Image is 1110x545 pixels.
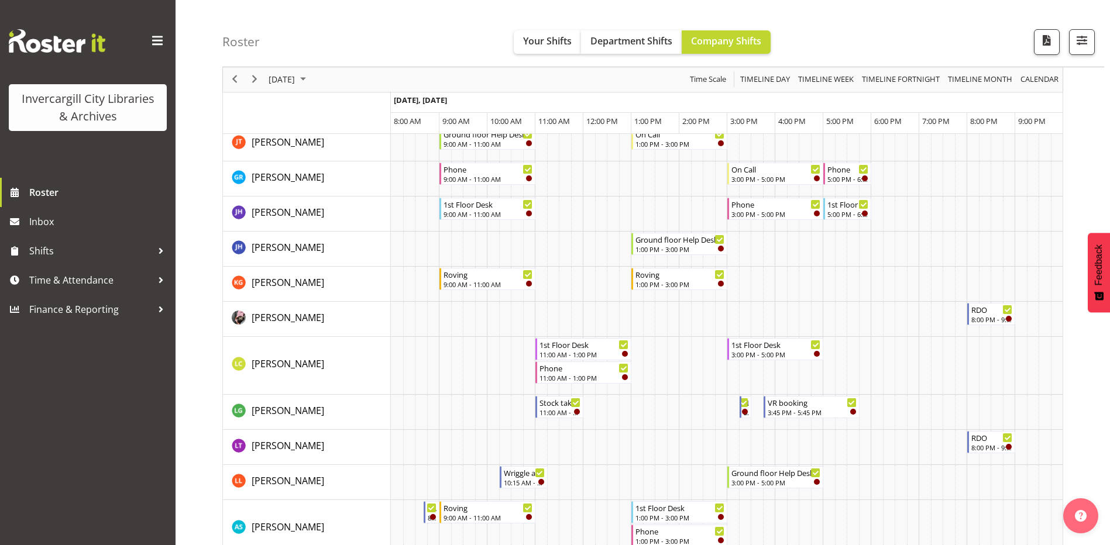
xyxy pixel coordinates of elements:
td: Katie Greene resource [223,267,391,302]
button: Previous [227,73,243,87]
span: Timeline Fortnight [861,73,941,87]
span: 4:00 PM [778,116,806,126]
span: 9:00 PM [1018,116,1046,126]
div: Phone [827,163,868,175]
div: 9:00 AM - 11:00 AM [444,280,532,289]
span: Timeline Week [797,73,855,87]
div: Ground floor Help Desk [731,467,820,478]
div: Ground floor Help Desk [635,233,724,245]
div: Glen Tomlinson"s event - On Call Begin From Monday, September 22, 2025 at 1:00:00 PM GMT+12:00 En... [631,127,727,150]
span: 5:00 PM [826,116,854,126]
td: Glen Tomlinson resource [223,126,391,161]
div: Jill Harpur"s event - Phone Begin From Monday, September 22, 2025 at 3:00:00 PM GMT+12:00 Ends At... [727,198,823,220]
span: 3:00 PM [730,116,758,126]
a: [PERSON_NAME] [252,439,324,453]
span: Feedback [1094,244,1104,285]
div: RDO [971,303,1012,315]
td: Lisa Griffiths resource [223,395,391,430]
div: Jillian Hunter"s event - Ground floor Help Desk Begin From Monday, September 22, 2025 at 1:00:00 ... [631,233,727,255]
div: 1st Floor Desk [539,339,628,350]
div: Katie Greene"s event - Roving Begin From Monday, September 22, 2025 at 1:00:00 PM GMT+12:00 Ends ... [631,268,727,290]
div: 3:45 PM - 5:45 PM [768,408,857,417]
div: Jill Harpur"s event - 1st Floor Desk Begin From Monday, September 22, 2025 at 5:00:00 PM GMT+12:0... [823,198,871,220]
span: 2:00 PM [682,116,710,126]
span: 11:00 AM [538,116,570,126]
div: Glen Tomlinson"s event - Ground floor Help Desk Begin From Monday, September 22, 2025 at 9:00:00 ... [439,127,535,150]
img: help-xxl-2.png [1075,510,1087,522]
div: Linda Cooper"s event - 1st Floor Desk Begin From Monday, September 22, 2025 at 3:00:00 PM GMT+12:... [727,338,823,360]
button: Company Shifts [682,30,771,54]
span: 8:00 AM [394,116,421,126]
div: 1:00 PM - 3:00 PM [635,244,724,254]
div: 1:00 PM - 3:00 PM [635,139,724,149]
a: [PERSON_NAME] [252,170,324,184]
div: 9:00 AM - 11:00 AM [444,513,532,522]
div: Lisa Griffiths"s event - VR booking Begin From Monday, September 22, 2025 at 3:45:00 PM GMT+12:00... [764,396,860,418]
span: [PERSON_NAME] [252,474,324,487]
div: 9:00 AM - 11:00 AM [444,174,532,184]
div: Lyndsay Tautari"s event - RDO Begin From Monday, September 22, 2025 at 8:00:00 PM GMT+12:00 Ends ... [967,431,1015,453]
div: Katie Greene"s event - Roving Begin From Monday, September 22, 2025 at 9:00:00 AM GMT+12:00 Ends ... [439,268,535,290]
div: Linda Cooper"s event - Phone Begin From Monday, September 22, 2025 at 11:00:00 AM GMT+12:00 Ends ... [535,361,631,384]
div: previous period [225,67,245,92]
td: Linda Cooper resource [223,337,391,395]
div: Phone [539,362,628,374]
button: Month [1019,73,1061,87]
div: Lisa Griffiths"s event - Stock taking Begin From Monday, September 22, 2025 at 11:00:00 AM GMT+12... [535,396,583,418]
div: Grace Roscoe-Squires"s event - Phone Begin From Monday, September 22, 2025 at 9:00:00 AM GMT+12:0... [439,163,535,185]
div: Wriggle and Rhyme [504,467,545,478]
div: 11:00 AM - 12:00 PM [539,408,580,417]
td: Lyndsay Tautari resource [223,430,391,465]
a: [PERSON_NAME] [252,520,324,534]
button: September 2025 [267,73,311,87]
a: [PERSON_NAME] [252,205,324,219]
span: [PERSON_NAME] [252,241,324,254]
span: Company Shifts [691,35,761,47]
div: 9:00 AM - 11:00 AM [444,209,532,219]
span: Timeline Day [739,73,791,87]
div: Mandy Stenton"s event - Newspapers Begin From Monday, September 22, 2025 at 8:40:00 AM GMT+12:00 ... [424,501,439,523]
div: Grace Roscoe-Squires"s event - Phone Begin From Monday, September 22, 2025 at 5:00:00 PM GMT+12:0... [823,163,871,185]
h4: Roster [222,35,260,49]
button: Timeline Month [946,73,1015,87]
span: [PERSON_NAME] [252,276,324,289]
span: Roster [29,184,170,201]
div: Phone [444,163,532,175]
div: 3:00 PM - 5:00 PM [731,209,820,219]
button: Your Shifts [514,30,581,54]
span: Timeline Month [947,73,1013,87]
button: Fortnight [860,73,942,87]
div: 10:15 AM - 11:15 AM [504,478,545,487]
span: calendar [1019,73,1060,87]
button: Next [247,73,263,87]
span: Shifts [29,242,152,260]
div: Mandy Stenton"s event - Roving Begin From Monday, September 22, 2025 at 9:00:00 AM GMT+12:00 Ends... [439,501,535,523]
div: 1:00 PM - 3:00 PM [635,280,724,289]
div: 3:00 PM - 5:00 PM [731,478,820,487]
span: Finance & Reporting [29,301,152,318]
div: September 22, 2025 [264,67,313,92]
div: 8:00 PM - 9:00 PM [971,315,1012,324]
div: 1st Floor Desk [827,198,868,210]
div: 3:00 PM - 5:00 PM [731,174,820,184]
button: Feedback - Show survey [1088,233,1110,312]
div: 5:00 PM - 6:00 PM [827,209,868,219]
img: Rosterit website logo [9,29,105,53]
span: 9:00 AM [442,116,470,126]
span: Inbox [29,213,170,230]
span: [PERSON_NAME] [252,171,324,184]
button: Download a PDF of the roster for the current day [1034,29,1060,55]
div: Invercargill City Libraries & Archives [20,90,155,125]
span: [DATE], [DATE] [394,95,447,105]
a: [PERSON_NAME] [252,357,324,371]
div: Phone [731,198,820,210]
span: Time Scale [689,73,727,87]
span: 7:00 PM [922,116,950,126]
span: 12:00 PM [586,116,618,126]
div: Lynette Lockett"s event - Ground floor Help Desk Begin From Monday, September 22, 2025 at 3:00:00... [727,466,823,488]
td: Jillian Hunter resource [223,232,391,267]
span: [PERSON_NAME] [252,439,324,452]
div: On Call [731,163,820,175]
td: Keyu Chen resource [223,302,391,337]
a: [PERSON_NAME] [252,474,324,488]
